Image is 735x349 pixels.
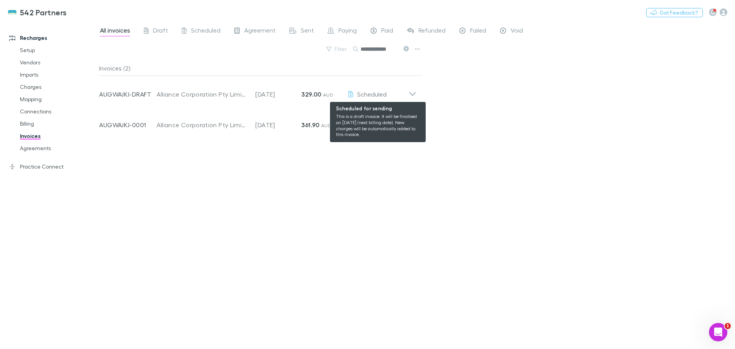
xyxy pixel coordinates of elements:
[12,130,103,142] a: Invoices
[2,32,103,44] a: Recharges
[357,121,369,128] span: Void
[338,26,357,36] span: Paying
[255,120,301,129] p: [DATE]
[418,26,446,36] span: Refunded
[301,26,314,36] span: Sent
[381,26,393,36] span: Paid
[470,26,486,36] span: Failed
[12,44,103,56] a: Setup
[12,69,103,81] a: Imports
[2,161,103,173] a: Practice Connect
[8,8,17,17] img: 542 Partners's Logo
[153,26,168,36] span: Draft
[725,323,731,329] span: 1
[322,44,351,54] button: Filter
[93,76,423,107] div: AUGWAJKJ-DRAFTAlliance Corporation Pty Limited[DATE]329.00 AUD
[709,323,727,341] iframe: Intercom live chat
[244,26,276,36] span: Agreement
[12,56,103,69] a: Vendors
[99,90,157,99] p: AUGWAJKJ-DRAFT
[255,90,301,99] p: [DATE]
[191,26,220,36] span: Scheduled
[12,93,103,105] a: Mapping
[646,8,703,17] button: Got Feedback?
[321,123,332,128] span: AUD
[301,90,321,98] strong: 329.00
[93,107,423,137] div: AUGWAJKJ-0001Alliance Corporation Pty Limited[DATE]361.90 AUDVoid
[357,90,387,98] span: Scheduled
[12,81,103,93] a: Charges
[3,3,72,21] a: 542 Partners
[100,26,130,36] span: All invoices
[157,120,248,129] div: Alliance Corporation Pty Limited
[511,26,523,36] span: Void
[20,8,67,17] h3: 542 Partners
[99,120,157,129] p: AUGWAJKJ-0001
[12,118,103,130] a: Billing
[12,105,103,118] a: Connections
[12,142,103,154] a: Agreements
[301,121,319,129] strong: 361.90
[157,90,248,99] div: Alliance Corporation Pty Limited
[323,92,333,98] span: AUD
